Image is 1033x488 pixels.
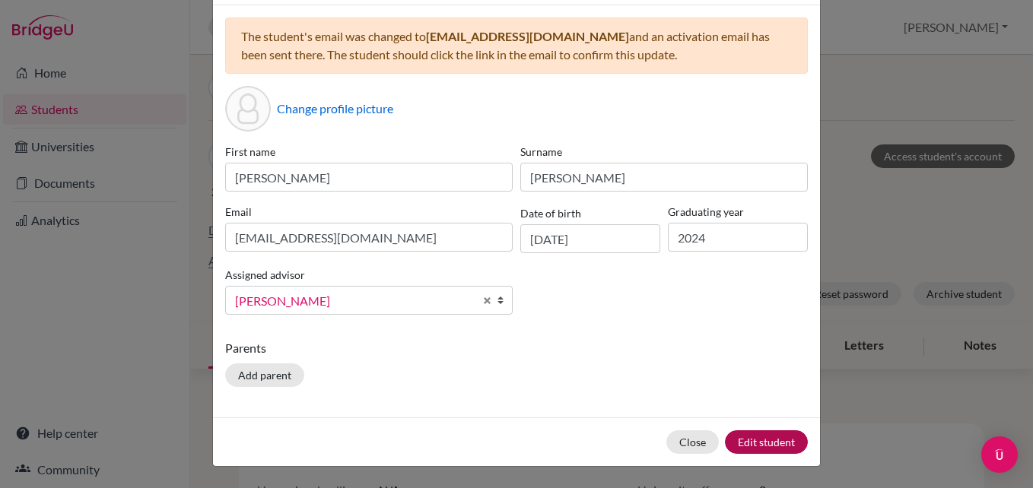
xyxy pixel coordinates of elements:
[666,430,719,454] button: Close
[520,224,660,253] input: dd/mm/yyyy
[225,86,271,132] div: Profile picture
[225,267,305,283] label: Assigned advisor
[981,436,1018,473] div: Open Intercom Messenger
[225,204,513,220] label: Email
[225,363,304,387] button: Add parent
[225,17,808,74] div: The student's email was changed to and an activation email has been sent there. The student shoul...
[668,204,808,220] label: Graduating year
[520,144,808,160] label: Surname
[225,144,513,160] label: First name
[520,205,581,221] label: Date of birth
[225,339,808,357] p: Parents
[235,291,474,311] span: [PERSON_NAME]
[426,29,629,43] span: [EMAIL_ADDRESS][DOMAIN_NAME]
[725,430,808,454] button: Edit student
